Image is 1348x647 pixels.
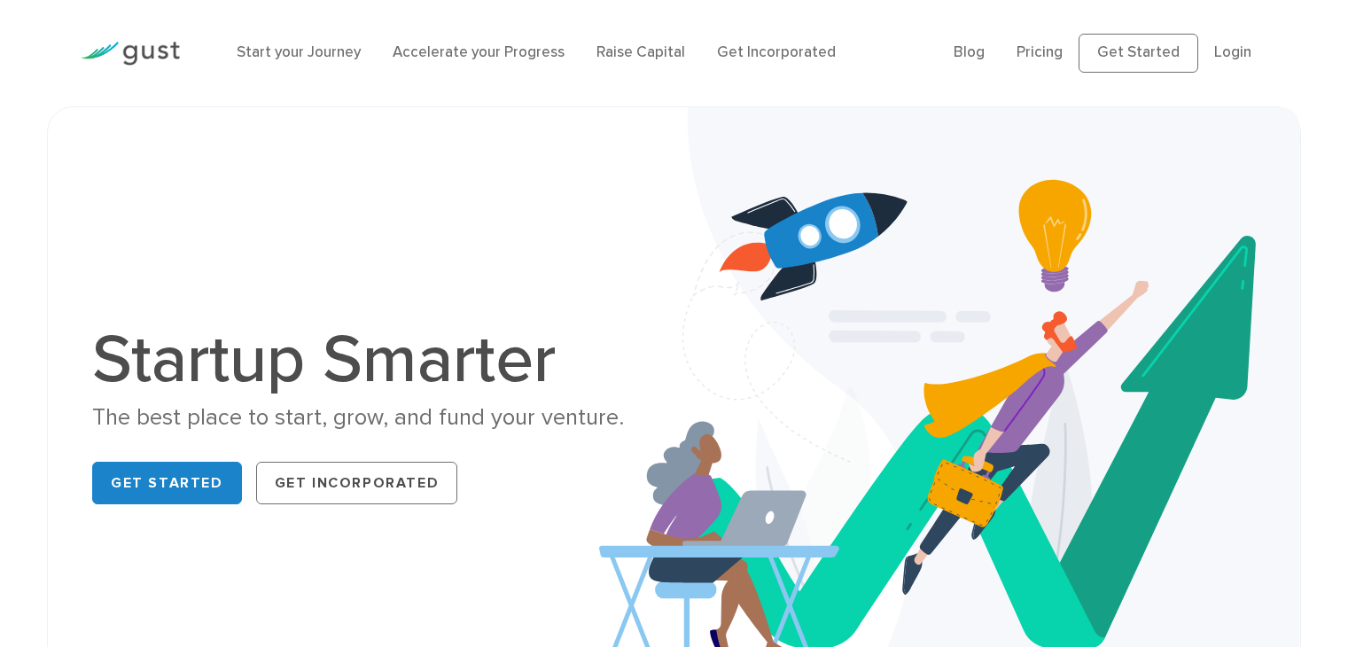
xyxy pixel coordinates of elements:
img: Gust Logo [81,42,180,66]
a: Get Incorporated [717,43,836,61]
a: Get Started [1079,34,1198,73]
a: Login [1214,43,1251,61]
div: The best place to start, grow, and fund your venture. [92,402,660,433]
h1: Startup Smarter [92,326,660,394]
a: Start your Journey [237,43,361,61]
a: Accelerate your Progress [393,43,565,61]
a: Get Started [92,462,242,504]
a: Pricing [1017,43,1063,61]
a: Blog [954,43,985,61]
a: Get Incorporated [256,462,458,504]
a: Raise Capital [596,43,685,61]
